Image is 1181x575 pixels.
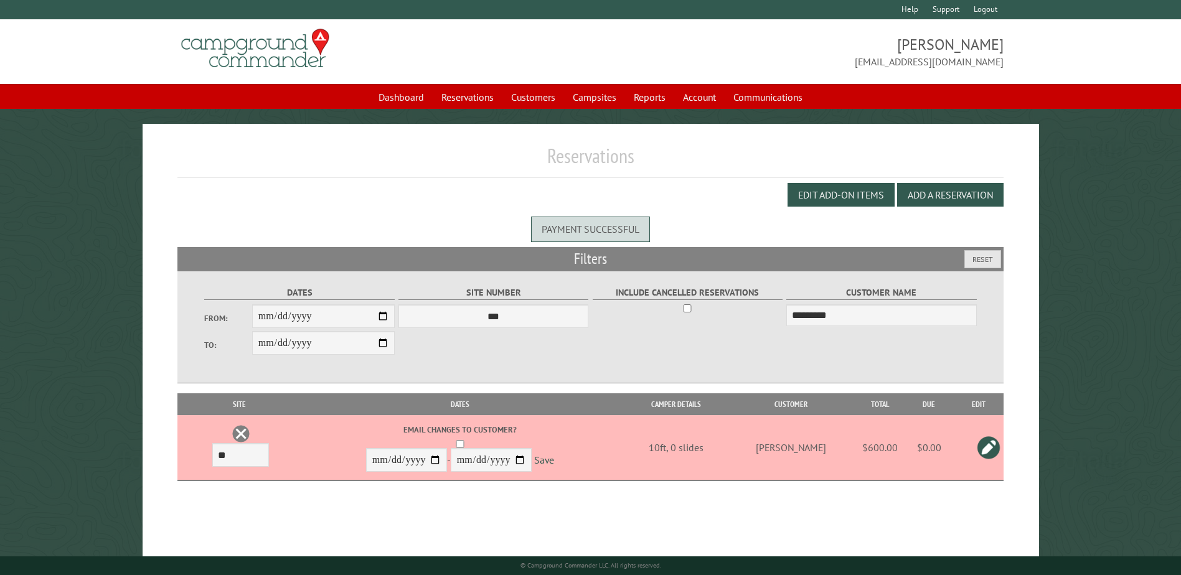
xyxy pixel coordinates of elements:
[905,393,953,415] th: Due
[855,393,905,415] th: Total
[727,393,855,415] th: Customer
[534,454,554,466] a: Save
[204,312,252,324] label: From:
[504,85,563,109] a: Customers
[398,286,588,300] label: Site Number
[727,415,855,480] td: [PERSON_NAME]
[626,393,727,415] th: Camper Details
[296,424,623,474] div: -
[626,415,727,480] td: 10ft, 0 slides
[177,247,1003,271] h2: Filters
[371,85,431,109] a: Dashboard
[905,415,953,480] td: $0.00
[296,424,623,436] label: Email changes to customer?
[177,144,1003,178] h1: Reservations
[788,183,895,207] button: Edit Add-on Items
[626,85,673,109] a: Reports
[786,286,976,300] label: Customer Name
[954,393,1004,415] th: Edit
[520,561,661,569] small: © Campground Commander LLC. All rights reserved.
[434,85,501,109] a: Reservations
[177,24,333,73] img: Campground Commander
[897,183,1004,207] button: Add a Reservation
[232,424,250,443] a: Delete this reservation
[964,250,1001,268] button: Reset
[531,217,650,241] div: Payment successful
[204,339,252,351] label: To:
[565,85,624,109] a: Campsites
[204,286,394,300] label: Dates
[675,85,723,109] a: Account
[726,85,810,109] a: Communications
[294,393,626,415] th: Dates
[855,415,905,480] td: $600.00
[184,393,294,415] th: Site
[591,34,1004,69] span: [PERSON_NAME] [EMAIL_ADDRESS][DOMAIN_NAME]
[593,286,783,300] label: Include Cancelled Reservations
